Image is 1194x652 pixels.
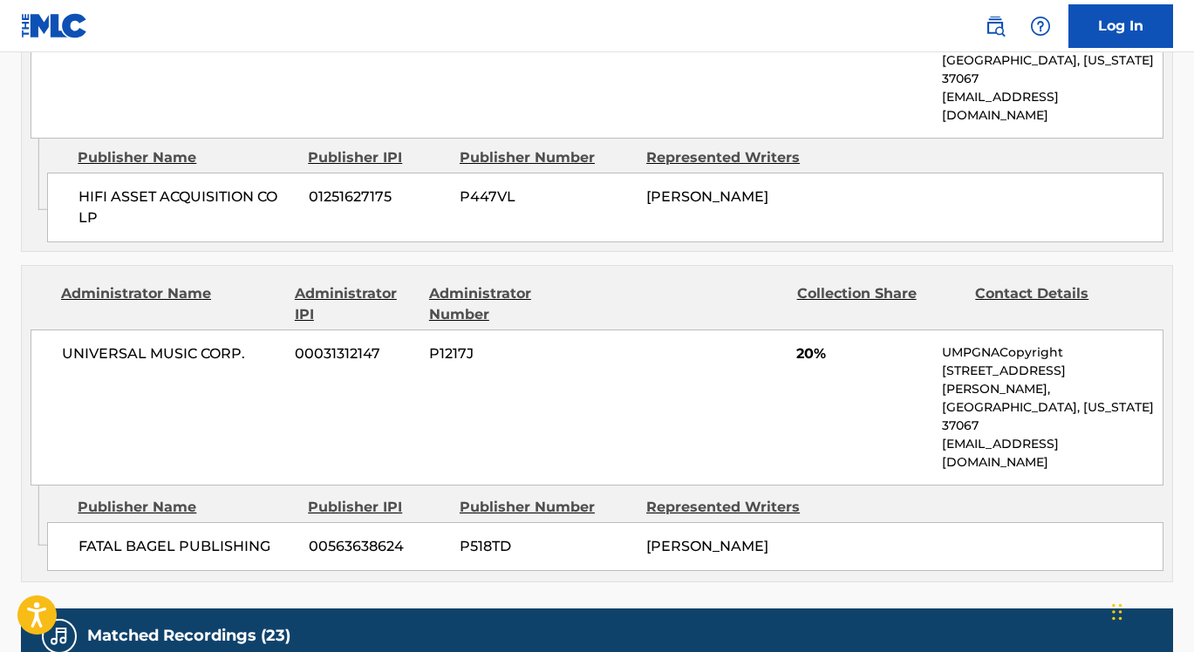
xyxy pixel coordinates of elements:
div: Represented Writers [646,497,820,518]
div: Represented Writers [646,147,820,168]
p: [EMAIL_ADDRESS][DOMAIN_NAME] [942,88,1163,125]
p: [GEOGRAPHIC_DATA], [US_STATE] 37067 [942,51,1163,88]
span: P447VL [460,187,633,207]
span: UNIVERSAL MUSIC CORP. [62,343,282,364]
iframe: Chat Widget [1107,568,1194,652]
a: Log In [1068,4,1173,48]
p: [EMAIL_ADDRESS][DOMAIN_NAME] [942,435,1163,472]
img: help [1030,16,1051,37]
div: Administrator Number [429,283,595,325]
div: Publisher IPI [308,497,447,518]
div: Administrator IPI [295,283,416,325]
div: Publisher Number [460,147,633,168]
span: HIFI ASSET ACQUISITION CO LP [78,187,296,228]
span: [PERSON_NAME] [646,538,768,554]
div: Publisher Number [460,497,633,518]
p: UMPGNACopyright [942,343,1163,362]
span: P1217J [429,343,594,364]
a: Public Search [978,9,1013,44]
div: Drag [1112,586,1122,638]
div: Collection Share [797,283,963,325]
div: Administrator Name [61,283,282,325]
img: Matched Recordings [49,626,70,647]
span: [PERSON_NAME] [646,188,768,205]
p: [GEOGRAPHIC_DATA], [US_STATE] 37067 [942,398,1163,435]
span: FATAL BAGEL PUBLISHING [78,536,296,557]
span: 20% [796,343,928,364]
h5: Matched Recordings (23) [87,626,290,646]
div: Publisher Name [78,497,295,518]
p: [STREET_ADDRESS][PERSON_NAME], [942,362,1163,398]
span: P518TD [460,536,633,557]
div: Publisher IPI [308,147,447,168]
div: Publisher Name [78,147,295,168]
img: MLC Logo [21,13,88,38]
div: Contact Details [975,283,1141,325]
div: Help [1023,9,1058,44]
span: 01251627175 [309,187,447,207]
img: search [985,16,1006,37]
span: 00031312147 [295,343,416,364]
span: 00563638624 [309,536,447,557]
